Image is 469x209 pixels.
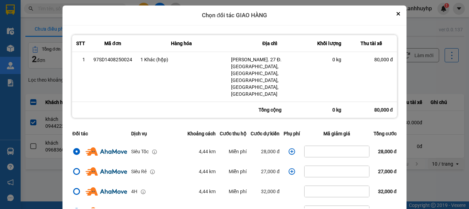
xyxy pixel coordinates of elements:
[140,39,223,48] div: Hàng hóa
[93,56,132,63] div: 97SD1408250024
[249,181,282,201] td: 32,000 đ
[185,142,218,161] td: 4,44 km
[231,39,309,48] div: Địa chỉ
[185,181,218,201] td: 4,44 km
[218,142,249,161] td: Miễn phí
[378,189,397,194] span: 32,000 đ
[249,126,282,142] th: Cước dự kiến
[185,161,218,181] td: 4,44 km
[43,6,94,28] strong: CHUYỂN PHÁT NHANH VIP ANH HUY
[302,126,371,142] th: Mã giảm giá
[131,148,149,155] div: Siêu Tốc
[282,126,302,142] th: Phụ phí
[76,56,85,63] div: 1
[218,126,249,142] th: Cước thu hộ
[3,27,38,62] img: logo
[129,126,185,142] th: Dịch vụ
[317,39,341,48] div: Khối lượng
[231,56,309,97] div: [PERSON_NAME]. 27 Đ. [GEOGRAPHIC_DATA], [GEOGRAPHIC_DATA], [GEOGRAPHIC_DATA], [GEOGRAPHIC_DATA], ...
[378,149,397,154] span: 28,000 đ
[39,30,98,54] span: Chuyển phát nhanh: [GEOGRAPHIC_DATA] - [GEOGRAPHIC_DATA]
[140,56,223,63] div: 1 Khác (hộp)
[378,169,397,174] span: 27,000 đ
[218,181,249,201] td: Miễn phí
[394,10,402,18] button: Close
[62,6,407,25] div: Chọn đối tác GIAO HÀNG
[371,126,399,142] th: Tổng cước
[218,161,249,181] td: Miễn phí
[345,102,397,118] div: 80,000 đ
[350,56,393,63] div: 80,000 đ
[85,187,127,196] img: Ahamove
[350,39,393,48] div: Thu tài xế
[131,168,147,175] div: Siêu Rẻ
[317,56,341,63] div: 0 kg
[76,39,85,48] div: STT
[131,188,137,195] div: 4H
[249,142,282,161] td: 28,000 đ
[70,126,129,142] th: Đối tác
[313,102,345,118] div: 0 kg
[85,147,127,156] img: Ahamove
[93,39,132,48] div: Mã đơn
[249,161,282,181] td: 27,000 đ
[85,167,127,176] img: Ahamove
[227,102,313,118] div: Tổng cộng
[185,126,218,142] th: Khoảng cách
